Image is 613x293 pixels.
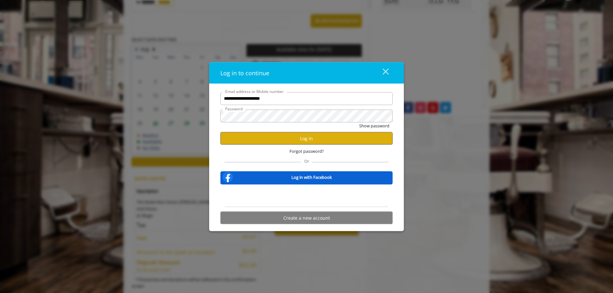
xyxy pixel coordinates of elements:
[289,148,324,155] span: Forgot password?
[371,66,393,79] button: close dialog
[274,189,339,203] iframe: Sign in with Google Button
[301,158,312,164] span: Or
[220,92,393,105] input: Email address or Mobile number
[222,88,287,94] label: Email address or Mobile number
[220,109,393,122] input: Password
[291,174,332,180] b: Log in with Facebook
[220,212,393,224] button: Create a new account
[222,105,246,112] label: Password
[359,122,389,129] button: Show password
[220,132,393,145] button: Log in
[220,69,269,77] span: Log in to continue
[221,171,234,184] img: facebook-logo
[375,68,388,78] div: close dialog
